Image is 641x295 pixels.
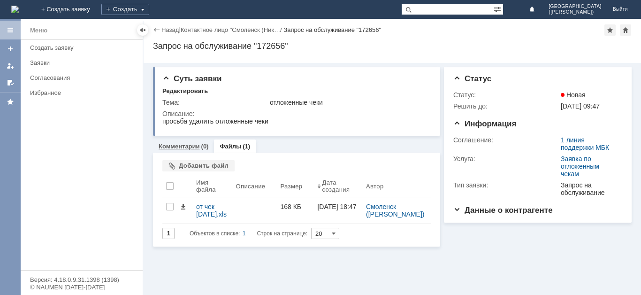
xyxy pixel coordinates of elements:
span: ([PERSON_NAME]) [549,9,602,15]
a: Комментарии [159,143,200,150]
span: Данные о контрагенте [453,206,553,215]
div: Описание: [162,110,430,117]
div: Тип заявки: [453,181,559,189]
a: Контактное лицо "Смоленск (Ник… [181,26,280,33]
span: [GEOGRAPHIC_DATA] [549,4,602,9]
div: Добавить в избранное [604,24,616,36]
a: Файлы [220,143,241,150]
div: Сделать домашней страницей [620,24,631,36]
div: Услуга: [453,155,559,163]
div: / [181,26,284,33]
div: 1 [243,228,246,239]
div: | [179,26,180,33]
span: Новая [561,91,586,99]
div: Меню [30,25,47,36]
div: Создать заявку [30,44,137,51]
div: Соглашение: [453,136,559,144]
div: Согласования [30,74,137,81]
th: Автор [362,175,431,197]
span: Объектов в списке: [190,230,240,237]
i: Строк на странице: [190,228,307,239]
div: Имя файла [196,179,221,193]
a: 1 линия поддержки МБК [561,136,609,151]
div: Редактировать [162,87,208,95]
div: Скрыть меню [137,24,148,36]
span: Информация [453,119,516,128]
div: Запрос на обслуживание [561,181,618,196]
div: Решить до: [453,102,559,110]
div: (1) [243,143,250,150]
div: Размер [280,183,302,190]
div: Описание [236,183,266,190]
div: 168 КБ [280,203,310,210]
div: от чек [DATE].xls [196,203,229,218]
a: Заявка по отложенным чекам [561,155,599,178]
a: Мои заявки [3,58,18,73]
th: Дата создания [313,175,362,197]
div: © NAUMEN [DATE]-[DATE] [30,284,133,290]
div: Версия: 4.18.0.9.31.1398 (1398) [30,277,133,283]
span: [DATE] 09:47 [561,102,600,110]
img: logo [11,6,19,13]
div: Запрос на обслуживание "172656" [153,41,632,51]
div: [DATE] 18:47 [317,203,356,210]
div: Автор [366,183,384,190]
div: Статус: [453,91,559,99]
div: Тема: [162,99,268,106]
div: отложенные чеки [270,99,428,106]
a: Назад [161,26,179,33]
div: Создать [101,4,149,15]
span: Статус [453,74,491,83]
th: Размер [276,175,313,197]
a: Мои согласования [3,75,18,90]
span: Скачать файл [179,203,187,210]
div: Избранное [30,89,127,96]
div: Запрос на обслуживание "172656" [283,26,381,33]
th: Имя файла [192,175,232,197]
div: Дата создания [322,179,351,193]
a: Перейти на домашнюю страницу [11,6,19,13]
div: (0) [201,143,209,150]
a: Создать заявку [3,41,18,56]
a: Согласования [26,70,141,85]
a: Заявки [26,55,141,70]
div: Заявки [30,59,137,66]
a: Создать заявку [26,40,141,55]
span: Расширенный поиск [494,4,503,13]
a: Смоленск ([PERSON_NAME]) [366,203,424,218]
span: Суть заявки [162,74,221,83]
